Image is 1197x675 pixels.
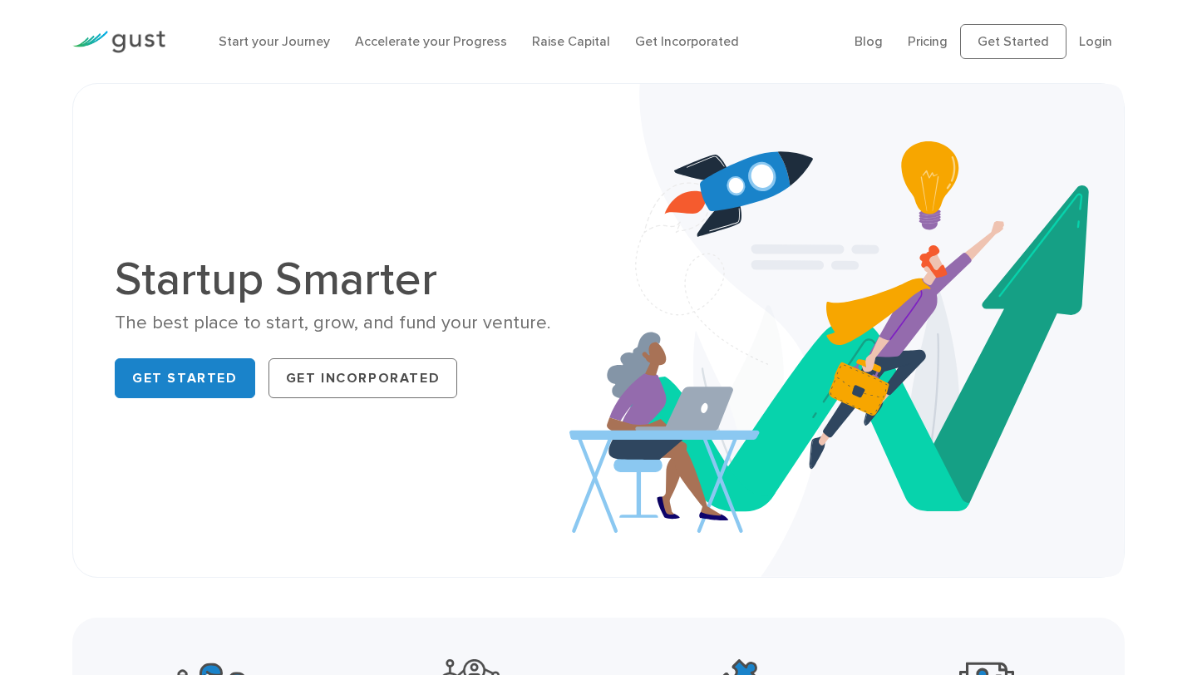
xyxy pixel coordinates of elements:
[635,33,739,49] a: Get Incorporated
[115,256,586,303] h1: Startup Smarter
[855,33,883,49] a: Blog
[219,33,330,49] a: Start your Journey
[115,311,586,335] div: The best place to start, grow, and fund your venture.
[569,84,1124,577] img: Startup Smarter Hero
[908,33,948,49] a: Pricing
[268,358,458,398] a: Get Incorporated
[115,358,255,398] a: Get Started
[72,31,165,53] img: Gust Logo
[532,33,610,49] a: Raise Capital
[960,24,1066,59] a: Get Started
[1079,33,1112,49] a: Login
[355,33,507,49] a: Accelerate your Progress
